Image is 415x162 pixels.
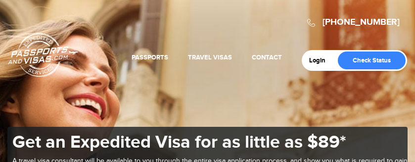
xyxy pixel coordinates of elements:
[338,52,406,69] a: Check Status
[132,54,168,61] a: Passports
[188,54,232,61] a: Travel Visas
[252,54,282,61] a: Contact
[8,33,78,77] a: Passports & [DOMAIN_NAME]
[323,17,400,28] a: [PHONE_NUMBER]
[309,56,332,64] a: Login
[12,132,408,153] h1: Get an Expedited Visa for as little as $89*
